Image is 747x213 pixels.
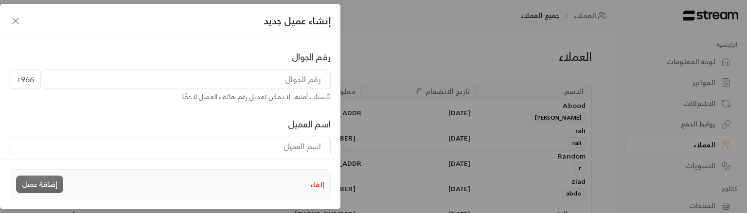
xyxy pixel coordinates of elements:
div: لأسباب أمنية، لا يمكن تعديل رقم هاتف العميل لاحقًا. [10,92,331,102]
label: اسم العميل [288,117,331,131]
label: رقم الجوال [292,50,331,64]
span: إنشاء عميل جديد [264,14,331,28]
button: إلغاء [310,179,324,190]
input: رقم الجوال [43,70,331,89]
span: +966 [10,70,41,89]
input: اسم العميل [10,137,331,156]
